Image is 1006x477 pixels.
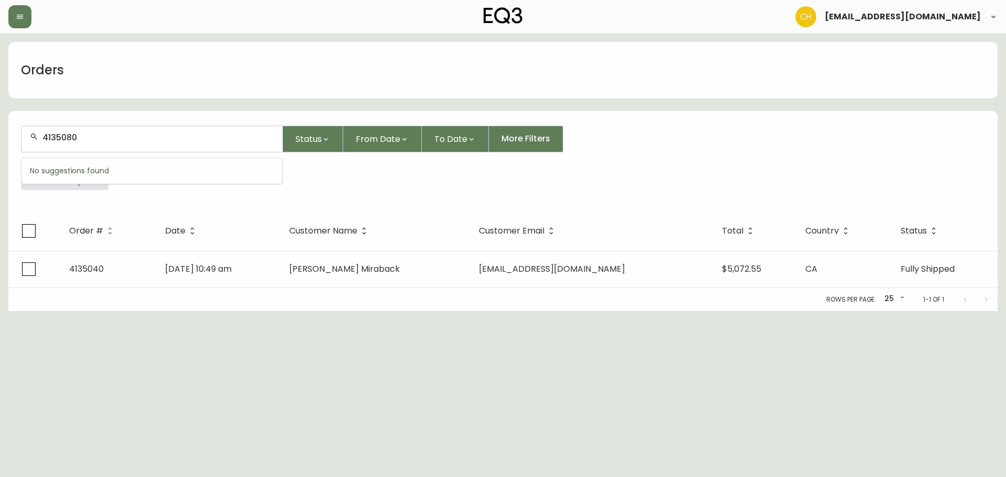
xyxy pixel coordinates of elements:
button: Status [283,126,343,152]
div: 25 [880,291,906,308]
span: Date [165,228,185,234]
button: From Date [343,126,422,152]
span: Status [901,228,927,234]
input: Search [42,132,274,142]
span: $5,072.55 [722,263,761,275]
span: 4135040 [69,263,104,275]
span: [EMAIL_ADDRESS][DOMAIN_NAME] [479,263,625,275]
span: Total [722,228,743,234]
span: From Date [356,132,400,146]
span: Customer Name [289,226,371,236]
span: Country [805,226,852,236]
span: More Filters [501,133,550,145]
span: Country [805,228,839,234]
span: [PERSON_NAME] Miraback [289,263,400,275]
span: Customer Email [479,228,544,234]
span: Order # [69,228,103,234]
div: No suggestions found [21,158,282,184]
span: CA [805,263,817,275]
p: 1-1 of 1 [923,295,944,304]
span: Date [165,226,199,236]
img: logo [484,7,522,24]
span: Order # [69,226,117,236]
span: Status [901,226,941,236]
span: [DATE] 10:49 am [165,263,232,275]
span: Status [296,132,322,146]
span: Total [722,226,757,236]
h1: Orders [21,61,64,79]
img: 6288462cea190ebb98a2c2f3c744dd7e [795,6,816,27]
button: To Date [422,126,489,152]
span: Customer Name [289,228,357,234]
span: [EMAIL_ADDRESS][DOMAIN_NAME] [825,13,981,21]
span: To Date [434,132,467,146]
button: More Filters [489,126,563,152]
span: Fully Shipped [901,263,955,275]
p: Rows per page: [826,295,876,304]
span: Customer Email [479,226,558,236]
